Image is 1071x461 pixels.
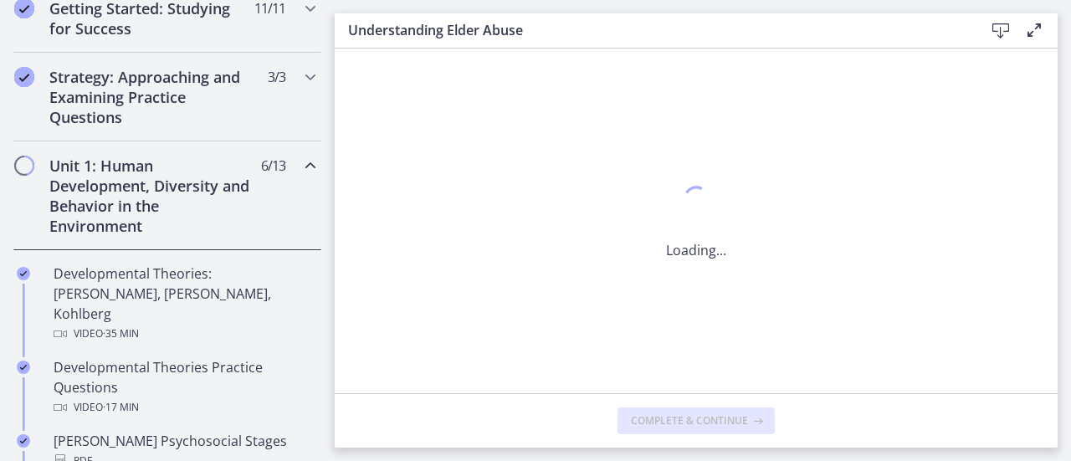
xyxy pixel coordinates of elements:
[666,182,726,220] div: 1
[617,407,775,434] button: Complete & continue
[54,397,315,417] div: Video
[268,67,285,87] span: 3 / 3
[54,357,315,417] div: Developmental Theories Practice Questions
[103,397,139,417] span: · 17 min
[17,434,30,448] i: Completed
[348,20,957,40] h3: Understanding Elder Abuse
[103,324,139,344] span: · 35 min
[631,414,748,428] span: Complete & continue
[49,156,254,236] h2: Unit 1: Human Development, Diversity and Behavior in the Environment
[54,324,315,344] div: Video
[54,264,315,344] div: Developmental Theories: [PERSON_NAME], [PERSON_NAME], Kohlberg
[261,156,285,176] span: 6 / 13
[666,240,726,260] p: Loading...
[49,67,254,127] h2: Strategy: Approaching and Examining Practice Questions
[17,267,30,280] i: Completed
[14,67,34,87] i: Completed
[17,361,30,374] i: Completed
